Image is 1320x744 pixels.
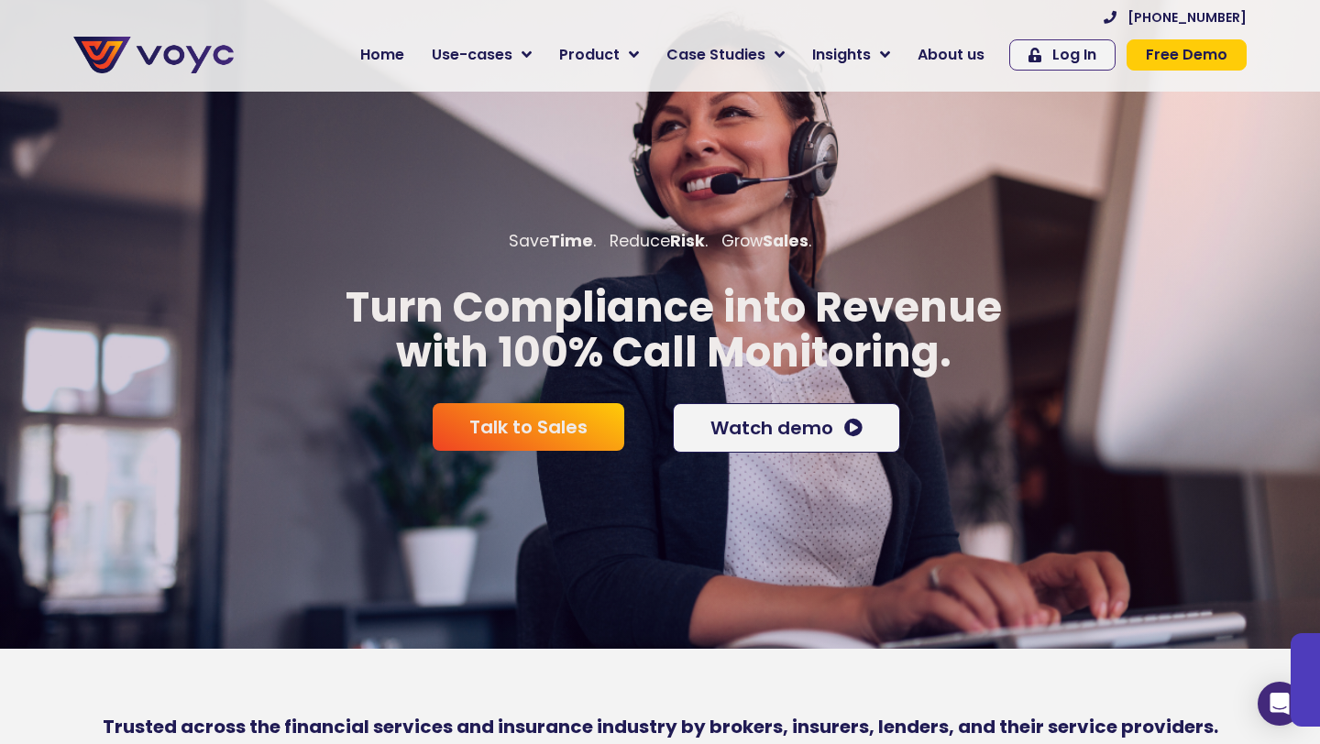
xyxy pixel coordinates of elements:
[1009,39,1116,71] a: Log In
[432,44,512,66] span: Use-cases
[545,37,653,73] a: Product
[559,44,620,66] span: Product
[918,44,984,66] span: About us
[418,37,545,73] a: Use-cases
[763,230,808,252] b: Sales
[1127,11,1247,24] span: [PHONE_NUMBER]
[670,230,705,252] b: Risk
[653,37,798,73] a: Case Studies
[103,714,1218,739] b: Trusted across the financial services and insurance industry by brokers, insurers, lenders, and t...
[673,403,900,453] a: Watch demo
[1258,682,1302,726] div: Open Intercom Messenger
[360,44,404,66] span: Home
[1127,39,1247,71] a: Free Demo
[710,419,833,437] span: Watch demo
[433,403,624,451] a: Talk to Sales
[904,37,998,73] a: About us
[469,418,588,436] span: Talk to Sales
[1104,11,1247,24] a: [PHONE_NUMBER]
[346,37,418,73] a: Home
[73,37,234,73] img: voyc-full-logo
[549,230,593,252] b: Time
[1146,48,1227,62] span: Free Demo
[812,44,871,66] span: Insights
[1052,48,1096,62] span: Log In
[798,37,904,73] a: Insights
[666,44,765,66] span: Case Studies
